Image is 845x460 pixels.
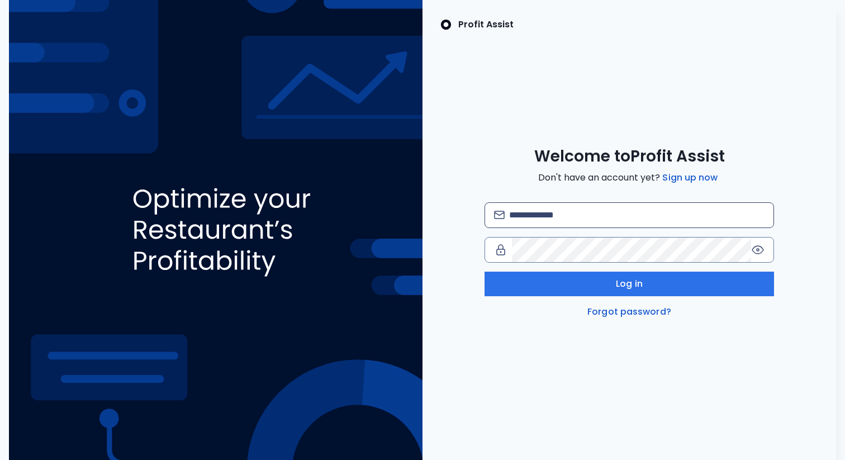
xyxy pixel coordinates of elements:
img: SpotOn Logo [440,18,452,31]
img: email [494,211,505,219]
span: Don't have an account yet? [538,171,720,184]
p: Profit Assist [458,18,514,31]
span: Log in [616,277,643,291]
a: Forgot password? [585,305,673,319]
span: Welcome to Profit Assist [534,146,725,167]
button: Log in [485,272,774,296]
a: Sign up now [660,171,720,184]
